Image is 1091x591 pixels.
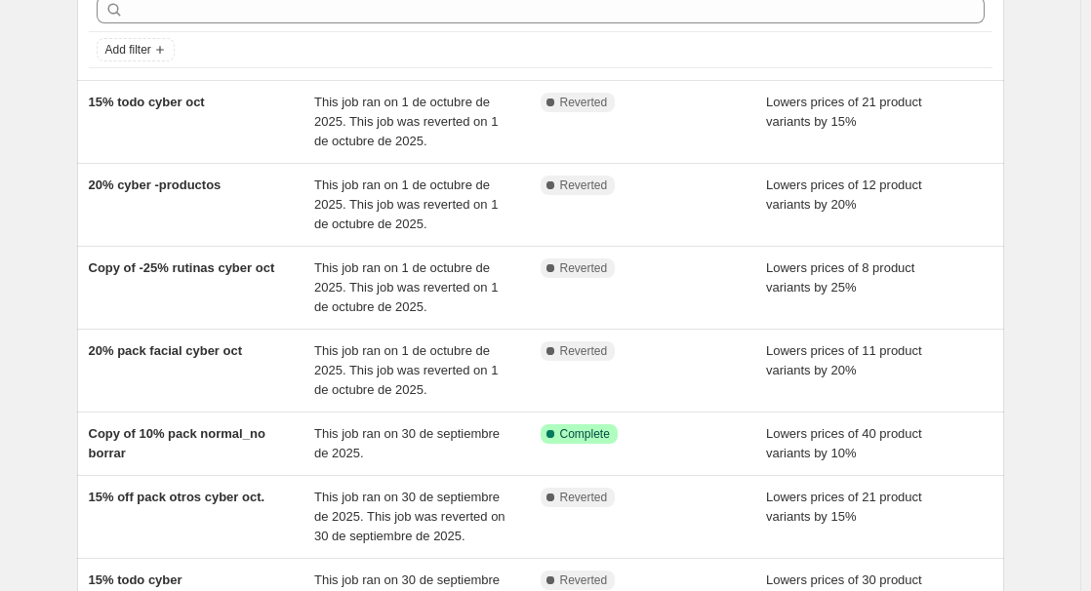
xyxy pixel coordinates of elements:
span: 15% off pack otros cyber oct. [89,490,265,504]
span: Reverted [560,177,608,193]
span: Lowers prices of 12 product variants by 20% [766,177,922,212]
span: This job ran on 1 de octubre de 2025. This job was reverted on 1 de octubre de 2025. [314,260,498,314]
span: Lowers prices of 40 product variants by 10% [766,426,922,460]
span: Reverted [560,343,608,359]
span: Reverted [560,260,608,276]
span: Reverted [560,95,608,110]
button: Add filter [97,38,175,61]
span: Add filter [105,42,151,58]
span: This job ran on 30 de septiembre de 2025. This job was reverted on 30 de septiembre de 2025. [314,490,505,543]
span: Reverted [560,490,608,505]
span: This job ran on 1 de octubre de 2025. This job was reverted on 1 de octubre de 2025. [314,177,498,231]
span: 15% todo cyber oct [89,95,205,109]
span: This job ran on 1 de octubre de 2025. This job was reverted on 1 de octubre de 2025. [314,343,498,397]
span: Copy of 10% pack normal_no borrar [89,426,265,460]
span: This job ran on 1 de octubre de 2025. This job was reverted on 1 de octubre de 2025. [314,95,498,148]
span: Copy of -25% rutinas cyber oct [89,260,275,275]
span: Reverted [560,572,608,588]
span: 20% cyber -productos [89,177,222,192]
span: This job ran on 30 de septiembre de 2025. [314,426,500,460]
span: Lowers prices of 11 product variants by 20% [766,343,922,377]
span: Lowers prices of 8 product variants by 25% [766,260,914,295]
span: Lowers prices of 21 product variants by 15% [766,490,922,524]
span: Lowers prices of 21 product variants by 15% [766,95,922,129]
span: 20% pack facial cyber oct [89,343,243,358]
span: Complete [560,426,610,442]
span: 15% todo cyber [89,572,182,587]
